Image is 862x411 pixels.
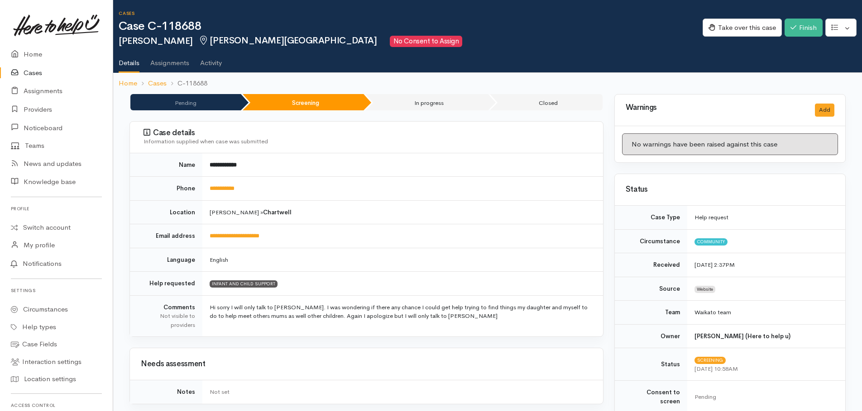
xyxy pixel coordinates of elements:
[615,229,687,253] td: Circumstance
[144,137,592,146] div: Information supplied when case was submitted
[694,238,728,246] span: Community
[11,284,102,297] h6: Settings
[615,324,687,348] td: Owner
[210,208,292,216] span: [PERSON_NAME] »
[130,153,202,177] td: Name
[200,47,222,72] a: Activity
[141,360,592,368] h3: Needs assessment
[622,133,838,156] div: No warnings have been raised against this case
[119,36,703,47] h2: [PERSON_NAME]
[130,224,202,248] td: Email address
[210,387,592,397] div: Not set
[615,301,687,325] td: Team
[615,206,687,229] td: Case Type
[130,380,202,404] td: Notes
[130,248,202,272] td: Language
[210,280,278,288] span: INFANT AND CHILD SUPPORT
[130,200,202,224] td: Location
[130,177,202,201] td: Phone
[626,185,834,194] h3: Status
[119,11,703,16] h6: Cases
[198,35,377,46] span: [PERSON_NAME][GEOGRAPHIC_DATA]
[167,78,207,89] li: C-118688
[390,36,462,47] span: No Consent to Assign
[11,203,102,215] h6: Profile
[694,364,834,373] div: [DATE] 10:58AM
[113,73,862,94] nav: breadcrumb
[694,392,834,402] div: Pending
[144,128,592,137] h3: Case details
[202,248,603,272] td: English
[615,253,687,277] td: Received
[694,286,715,293] span: Website
[202,295,603,336] td: Hi sorry I will only talk to [PERSON_NAME]. I was wondering if there any chance I could get help ...
[243,94,363,110] li: Screening
[815,104,834,117] button: Add
[141,312,195,329] div: Not visible to providers
[119,47,139,73] a: Details
[687,206,845,229] td: Help request
[119,20,703,33] h1: Case C-118688
[119,78,137,89] a: Home
[694,332,790,340] b: [PERSON_NAME] (Here to help u)
[694,357,726,364] span: Screening
[615,348,687,381] td: Status
[615,277,687,301] td: Source
[148,78,167,89] a: Cases
[150,47,189,72] a: Assignments
[785,19,823,37] button: Finish
[694,308,731,316] span: Waikato team
[365,94,488,110] li: In progress
[263,208,292,216] b: Chartwell
[130,272,202,296] td: Help requested
[694,261,735,269] time: [DATE] 2:37PM
[703,19,782,37] button: Take over this case
[626,104,804,112] h3: Warnings
[130,295,202,336] td: Comments
[130,94,241,110] li: Pending
[490,94,602,110] li: Closed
